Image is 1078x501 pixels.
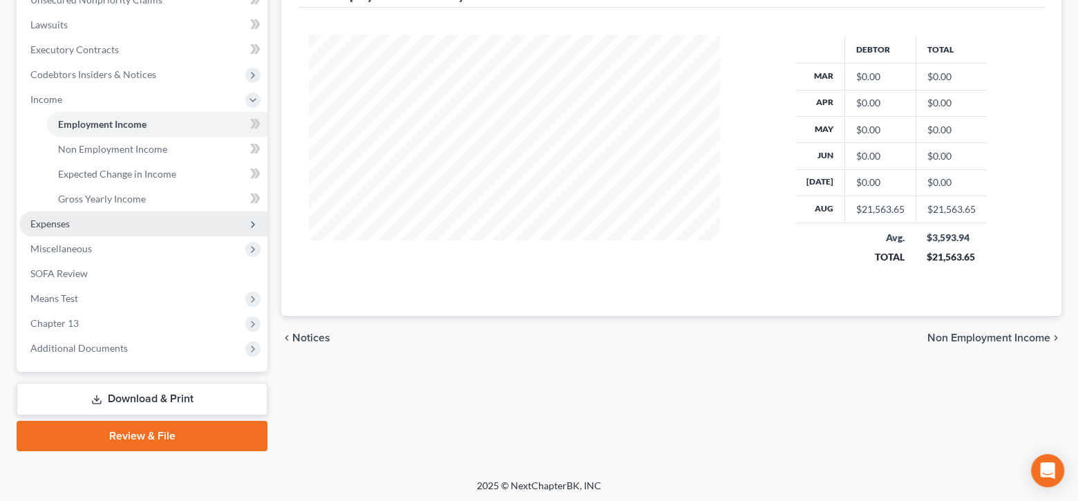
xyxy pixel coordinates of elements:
[292,332,330,343] span: Notices
[47,137,267,162] a: Non Employment Income
[856,123,905,137] div: $0.00
[916,35,987,63] th: Total
[916,143,987,169] td: $0.00
[30,317,79,329] span: Chapter 13
[916,64,987,90] td: $0.00
[58,118,146,130] span: Employment Income
[927,332,1050,343] span: Non Employment Income
[795,64,845,90] th: Mar
[795,116,845,142] th: May
[30,267,88,279] span: SOFA Review
[927,332,1061,343] button: Non Employment Income chevron_right
[856,70,905,84] div: $0.00
[856,96,905,110] div: $0.00
[844,35,916,63] th: Debtor
[19,261,267,286] a: SOFA Review
[17,383,267,415] a: Download & Print
[1050,332,1061,343] i: chevron_right
[916,196,987,223] td: $21,563.65
[30,342,128,354] span: Additional Documents
[795,196,845,223] th: Aug
[17,421,267,451] a: Review & File
[795,90,845,116] th: Apr
[47,187,267,211] a: Gross Yearly Income
[30,44,119,55] span: Executory Contracts
[795,169,845,196] th: [DATE]
[30,243,92,254] span: Miscellaneous
[30,292,78,304] span: Means Test
[19,37,267,62] a: Executory Contracts
[916,116,987,142] td: $0.00
[47,112,267,137] a: Employment Income
[281,332,292,343] i: chevron_left
[58,193,146,205] span: Gross Yearly Income
[30,93,62,105] span: Income
[795,143,845,169] th: Jun
[856,202,905,216] div: $21,563.65
[927,231,976,245] div: $3,593.94
[927,250,976,264] div: $21,563.65
[916,90,987,116] td: $0.00
[30,19,68,30] span: Lawsuits
[58,168,176,180] span: Expected Change in Income
[1031,454,1064,487] div: Open Intercom Messenger
[855,231,905,245] div: Avg.
[58,143,167,155] span: Non Employment Income
[855,250,905,264] div: TOTAL
[856,149,905,163] div: $0.00
[47,162,267,187] a: Expected Change in Income
[19,12,267,37] a: Lawsuits
[30,218,70,229] span: Expenses
[30,68,156,80] span: Codebtors Insiders & Notices
[916,169,987,196] td: $0.00
[281,332,330,343] button: chevron_left Notices
[856,176,905,189] div: $0.00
